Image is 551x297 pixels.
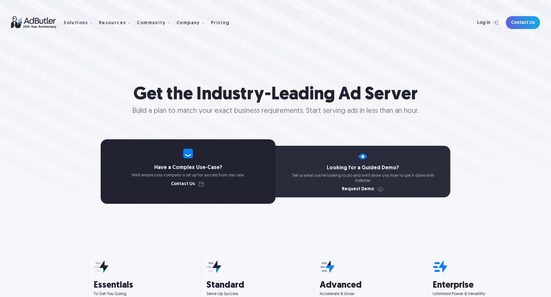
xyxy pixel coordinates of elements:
[101,165,275,170] h4: Have a Complex Use-Case?
[137,13,175,33] div: Community
[99,21,126,25] div: Resources
[99,13,136,33] div: Resources
[211,20,235,25] a: Pricing
[94,281,196,290] h3: Essentials
[64,13,98,33] div: Solutions
[137,21,165,25] div: Community
[176,21,200,25] div: Company
[171,182,205,186] a: Contact Us
[206,291,309,297] p: Serve Up Success
[211,21,230,25] div: Pricing
[320,281,422,290] h3: Advanced
[460,16,502,29] a: Log In
[275,165,450,171] h4: Looking for a Guided Demo?
[320,291,422,297] p: Accelerate & Grow
[101,173,275,178] p: We’ll ensure your company is set up for success from day one.
[176,13,210,33] div: Company
[94,291,196,297] p: To Get You Going
[206,281,309,290] h3: Standard
[342,187,384,192] a: Request Demo
[506,16,540,29] a: Contact Us
[275,173,450,183] p: Tell us what you're looking to do and we'll show you how to get it done with AdButler.
[433,281,535,290] h3: Enterprise
[433,291,535,297] p: Unlimited Power & Versatility
[64,21,88,25] div: Solutions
